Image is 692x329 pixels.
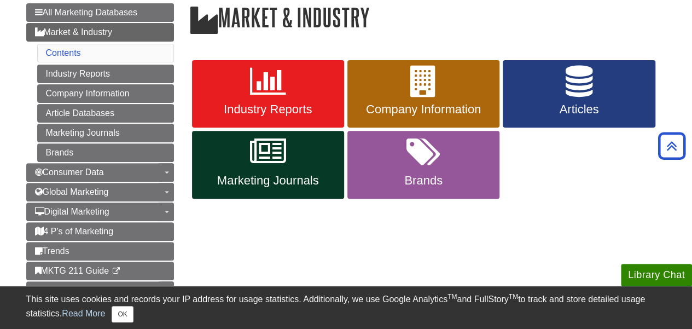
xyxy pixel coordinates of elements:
[26,203,174,221] a: Digital Marketing
[356,174,491,188] span: Brands
[503,60,655,128] a: Articles
[26,262,174,280] a: MKTG 211 Guide
[37,104,174,123] a: Article Databases
[621,264,692,286] button: Library Chat
[447,293,457,301] sup: TM
[26,3,174,320] div: Guide Page Menu
[26,163,174,182] a: Consumer Data
[200,174,336,188] span: Marketing Journals
[35,187,109,197] span: Global Marketing
[26,23,174,42] a: Market & Industry
[111,268,120,275] i: This link opens in a new window
[200,102,336,117] span: Industry Reports
[37,65,174,83] a: Industry Reports
[190,3,666,34] h1: Market & Industry
[46,48,81,57] a: Contents
[37,143,174,162] a: Brands
[192,60,344,128] a: Industry Reports
[35,207,109,216] span: Digital Marketing
[26,183,174,201] a: Global Marketing
[35,246,69,256] span: Trends
[35,266,109,275] span: MKTG 211 Guide
[192,131,344,199] a: Marketing Journals
[347,60,499,128] a: Company Information
[347,131,499,199] a: Brands
[26,281,174,300] a: Citation Help
[654,138,689,153] a: Back to Top
[26,222,174,241] a: 4 P's of Marketing
[511,102,647,117] span: Articles
[26,242,174,261] a: Trends
[37,84,174,103] a: Company Information
[356,102,491,117] span: Company Information
[26,293,666,322] div: This site uses cookies and records your IP address for usage statistics. Additionally, we use Goo...
[509,293,518,301] sup: TM
[35,227,114,236] span: 4 P's of Marketing
[37,124,174,142] a: Marketing Journals
[26,3,174,22] a: All Marketing Databases
[112,306,133,322] button: Close
[62,309,105,318] a: Read More
[35,27,112,37] span: Market & Industry
[35,168,104,177] span: Consumer Data
[35,8,137,17] span: All Marketing Databases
